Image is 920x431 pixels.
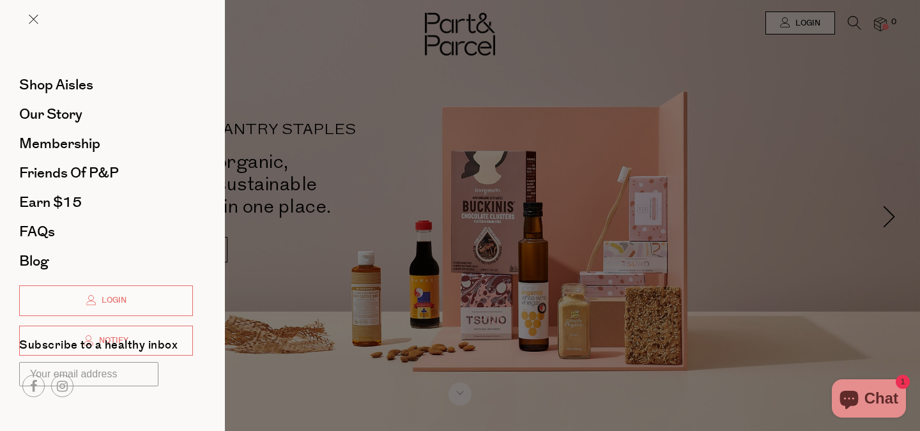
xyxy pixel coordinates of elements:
input: Your email address [19,362,158,386]
span: Membership [19,133,100,154]
span: Blog [19,251,49,271]
span: Shop Aisles [19,75,93,95]
a: Blog [19,254,193,268]
span: Login [98,295,126,306]
span: Earn $15 [19,192,82,213]
a: Shop Aisles [19,78,193,92]
span: Notify [96,335,128,346]
a: Login [19,285,193,316]
a: Membership [19,137,193,151]
a: Our Story [19,107,193,121]
span: Friends of P&P [19,163,119,183]
label: Subscribe to a healthy inbox [19,340,178,356]
a: Earn $15 [19,195,193,209]
a: Friends of P&P [19,166,193,180]
a: Notify [19,326,193,356]
span: FAQs [19,222,55,242]
span: Our Story [19,104,82,125]
inbox-online-store-chat: Shopify online store chat [828,379,910,421]
a: FAQs [19,225,193,239]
